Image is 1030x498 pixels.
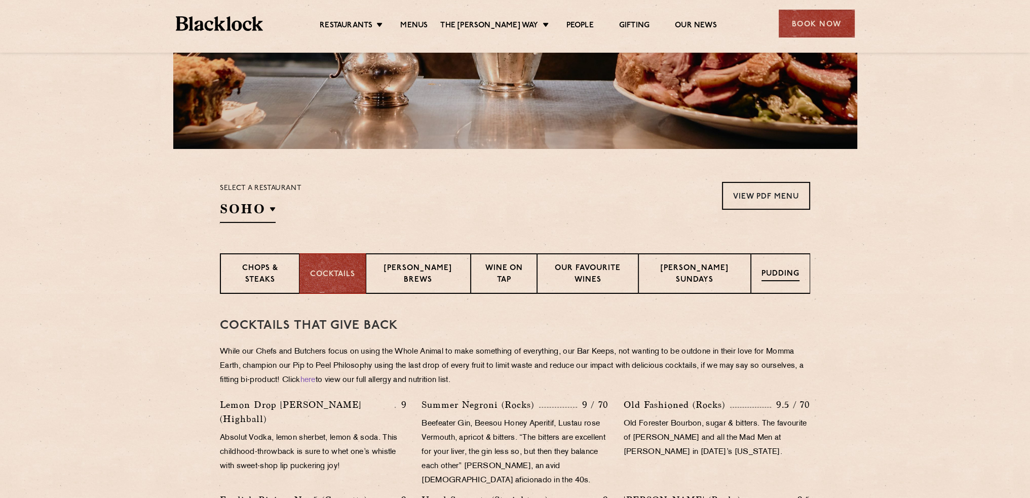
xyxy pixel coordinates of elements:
[220,182,301,195] p: Select a restaurant
[176,16,263,31] img: BL_Textured_Logo-footer-cropped.svg
[422,417,608,488] p: Beefeater Gin, Beesou Honey Aperitif, Lustau rose Vermouth, apricot & bitters. “The bitters are e...
[320,21,372,32] a: Restaurants
[649,263,740,287] p: [PERSON_NAME] Sundays
[396,398,406,411] p: 9
[566,21,594,32] a: People
[761,269,799,281] p: Pudding
[675,21,717,32] a: Our News
[220,319,810,332] h3: Cocktails That Give Back
[548,263,628,287] p: Our favourite wines
[220,345,810,388] p: While our Chefs and Butchers focus on using the Whole Animal to make something of everything, our...
[481,263,527,287] p: Wine on Tap
[779,10,855,37] div: Book Now
[310,269,355,281] p: Cocktails
[220,398,395,426] p: Lemon Drop [PERSON_NAME] (Highball)
[771,398,810,411] p: 9.5 / 70
[577,398,608,411] p: 9 / 70
[722,182,810,210] a: View PDF Menu
[422,398,539,412] p: Summer Negroni (Rocks)
[440,21,538,32] a: The [PERSON_NAME] Way
[619,21,650,32] a: Gifting
[624,417,810,459] p: Old Forester Bourbon, sugar & bitters. The favourite of [PERSON_NAME] and all the Mad Men at [PER...
[300,376,316,384] a: here
[376,263,460,287] p: [PERSON_NAME] Brews
[220,200,276,223] h2: SOHO
[400,21,428,32] a: Menus
[220,431,406,474] p: Absolut Vodka, lemon sherbet, lemon & soda. This childhood-throwback is sure to whet one’s whistl...
[624,398,730,412] p: Old Fashioned (Rocks)
[231,263,289,287] p: Chops & Steaks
